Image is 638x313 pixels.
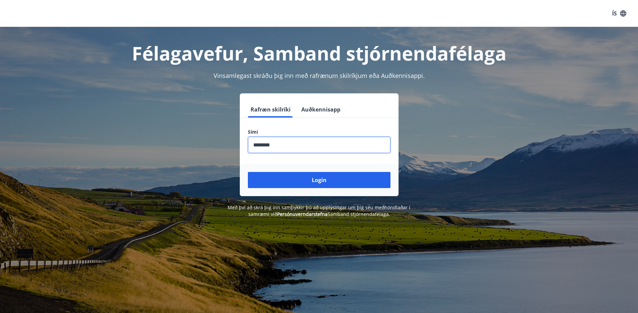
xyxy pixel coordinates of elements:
[85,40,553,66] h1: Félagavefur, Samband stjórnendafélaga
[608,7,630,19] button: ÍS
[299,101,343,118] button: Auðkennisapp
[214,72,425,80] span: Vinsamlegast skráðu þig inn með rafrænum skilríkjum eða Auðkennisappi.
[277,211,328,217] a: Persónuverndarstefna
[228,204,410,217] span: Með því að skrá þig inn samþykkir þú að upplýsingar um þig séu meðhöndlaðar í samræmi við Samband...
[248,129,390,135] label: Sími
[248,172,390,188] button: Login
[248,101,293,118] button: Rafræn skilríki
